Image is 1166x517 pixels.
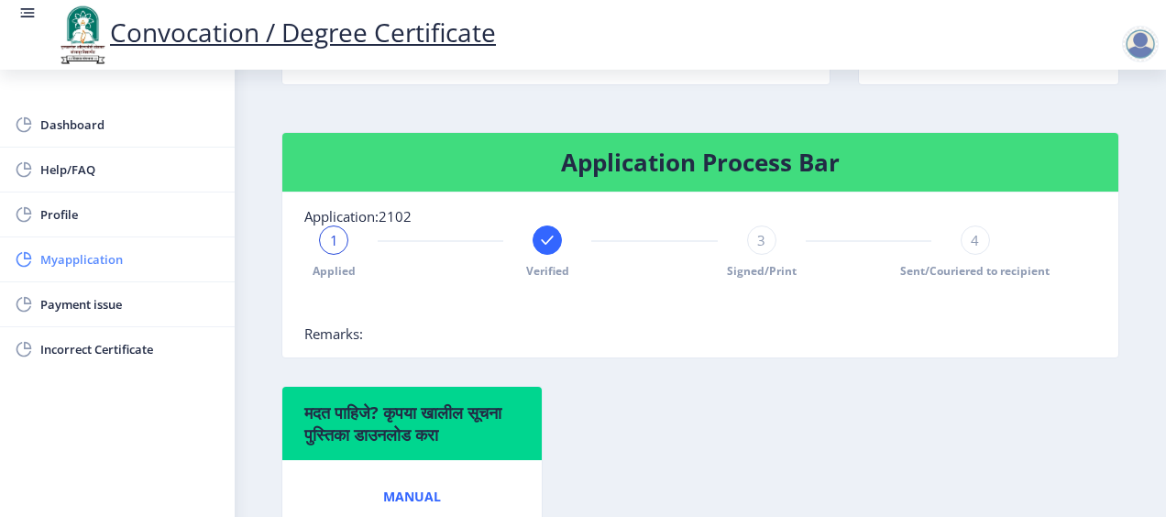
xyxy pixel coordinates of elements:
span: Dashboard [40,114,220,136]
span: Application:2102 [304,207,412,225]
span: Incorrect Certificate [40,338,220,360]
span: Payment issue [40,293,220,315]
span: Signed/Print [727,263,797,279]
span: Sent/Couriered to recipient [900,263,1050,279]
img: logo [55,4,110,66]
a: Convocation / Degree Certificate [55,15,496,49]
span: 1 [330,231,338,249]
span: Myapplication [40,248,220,270]
span: Profile [40,203,220,225]
span: Help/FAQ [40,159,220,181]
h4: Application Process Bar [304,148,1096,177]
span: 4 [971,231,979,249]
span: 3 [757,231,765,249]
span: Remarks: [304,324,363,343]
span: Applied [313,263,356,279]
span: Manual [383,489,441,504]
h6: मदत पाहिजे? कृपया खालील सूचना पुस्तिका डाउनलोड करा [304,401,520,445]
span: Verified [526,263,569,279]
